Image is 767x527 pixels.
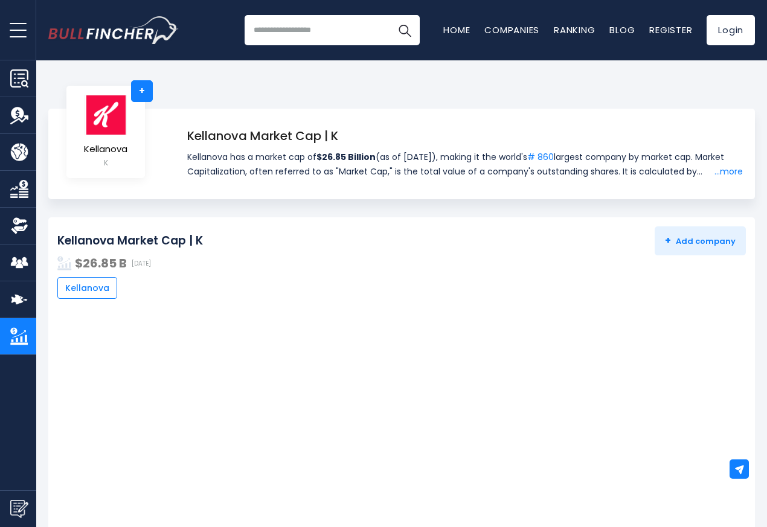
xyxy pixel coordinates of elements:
img: Bullfincher logo [48,16,179,44]
a: Kellanova K [83,94,128,170]
span: Kellanova has a market cap of (as of [DATE]), making it the world's largest company by market cap... [187,150,743,179]
strong: $26.85 Billion [316,151,376,163]
a: Home [443,24,470,36]
a: ...more [711,164,743,179]
span: Add company [665,235,736,246]
span: Kellanova [65,283,109,293]
a: # 860 [527,151,554,163]
span: Kellanova [84,144,127,155]
a: Register [649,24,692,36]
span: [DATE] [132,260,151,267]
a: + [131,80,153,102]
img: addasd [57,256,72,270]
img: logo [85,95,127,135]
button: +Add company [655,226,746,255]
strong: + [665,234,671,248]
a: Login [707,15,755,45]
a: Blog [609,24,635,36]
strong: $26.85 B [75,255,127,272]
a: Ranking [554,24,595,36]
a: Companies [484,24,539,36]
h2: Kellanova Market Cap | K [57,234,203,249]
h1: Kellanova Market Cap | K [187,127,743,145]
button: Search [390,15,420,45]
a: Go to homepage [48,16,178,44]
small: K [84,158,127,168]
img: Ownership [10,217,28,235]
